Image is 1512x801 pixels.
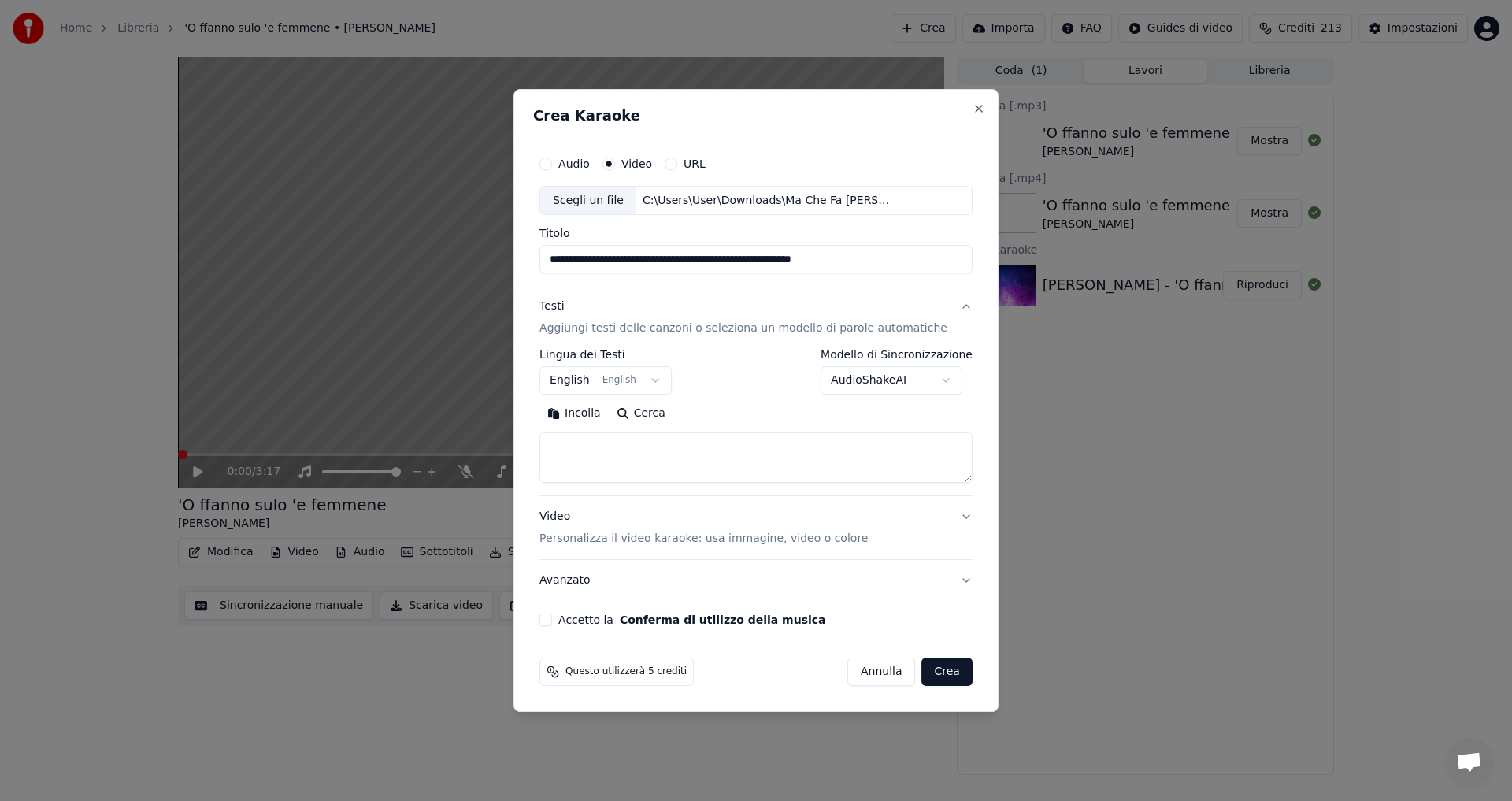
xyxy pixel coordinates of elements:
button: Cerca [609,402,673,427]
div: Testi [539,299,564,315]
p: Personalizza il video karaoke: usa immagine, video o colore [539,531,868,547]
div: Scegli un file [540,187,636,215]
h2: Crea Karaoke [533,109,979,123]
button: VideoPersonalizza il video karaoke: usa immagine, video o colore [539,497,973,560]
button: Accetto la [620,614,826,625]
label: Modello di Sincronizzazione [821,350,973,361]
span: Questo utilizzerà 5 crediti [565,666,687,678]
button: TestiAggiungi testi delle canzoni o seleziona un modello di parole automatiche [539,287,973,350]
label: Audio [558,158,590,169]
button: Annulla [847,658,916,686]
label: Titolo [539,228,973,239]
div: TestiAggiungi testi delle canzoni o seleziona un modello di parole automatiche [539,350,973,496]
div: Video [539,510,868,547]
label: Accetto la [558,614,825,625]
button: Crea [922,658,973,686]
p: Aggiungi testi delle canzoni o seleziona un modello di parole automatiche [539,321,947,337]
button: Incolla [539,402,609,427]
button: Avanzato [539,560,973,601]
label: Lingua dei Testi [539,350,672,361]
label: Video [621,158,652,169]
label: URL [684,158,706,169]
div: C:\Users\User\Downloads\Ma Che Fa [PERSON_NAME] - MiriLu1991 (480p, h264, youtube) (1).mp4 [636,193,904,209]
